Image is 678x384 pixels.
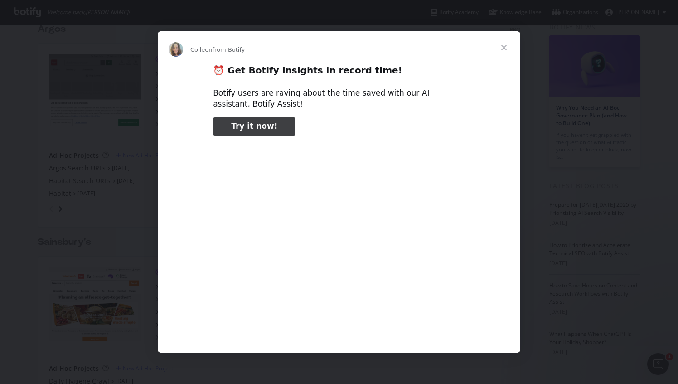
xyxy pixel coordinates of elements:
span: Close [488,31,520,64]
div: Botify users are raving about the time saved with our AI assistant, Botify Assist! [213,88,465,110]
video: Play video [150,143,528,332]
span: from Botify [213,46,245,53]
span: Try it now! [231,122,277,131]
a: Try it now! [213,117,295,136]
span: Colleen [190,46,213,53]
img: Profile image for Colleen [169,42,183,57]
h2: ⏰ Get Botify insights in record time! [213,64,465,81]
